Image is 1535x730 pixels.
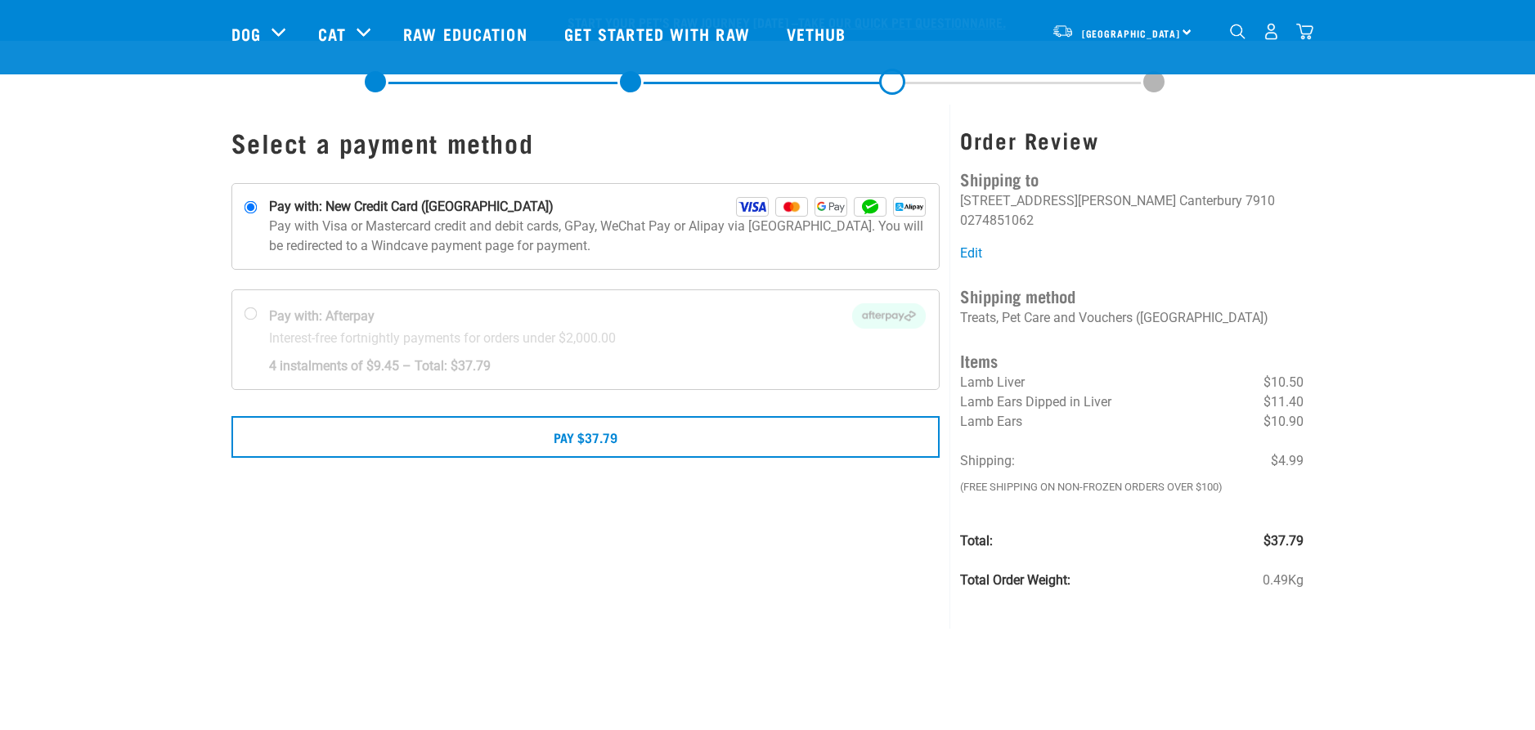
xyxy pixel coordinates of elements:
[960,213,1034,228] li: 0274851062
[1052,24,1074,38] img: van-moving.png
[854,197,886,217] img: WeChat
[318,21,346,46] a: Cat
[960,394,1111,410] span: Lamb Ears Dipped in Liver
[960,533,993,549] strong: Total:
[775,197,808,217] img: Mastercard
[231,416,940,457] button: Pay $37.79
[231,128,940,157] h1: Select a payment method
[244,201,257,214] input: Pay with: New Credit Card ([GEOGRAPHIC_DATA]) Visa Mastercard GPay WeChat Alipay Pay with Visa or...
[960,414,1022,429] span: Lamb Ears
[960,308,1304,328] p: Treats, Pet Care and Vouchers ([GEOGRAPHIC_DATA])
[815,197,847,217] img: GPay
[1263,373,1304,392] span: $10.50
[1263,392,1304,412] span: $11.40
[770,1,867,66] a: Vethub
[269,217,927,256] p: Pay with Visa or Mastercard credit and debit cards, GPay, WeChat Pay or Alipay via [GEOGRAPHIC_DA...
[960,572,1070,588] strong: Total Order Weight:
[893,197,926,217] img: Alipay
[960,283,1304,308] h4: Shipping method
[231,21,261,46] a: Dog
[1263,412,1304,432] span: $10.90
[960,128,1304,153] h3: Order Review
[960,245,982,261] a: Edit
[960,193,1176,208] li: [STREET_ADDRESS][PERSON_NAME]
[1263,571,1304,590] span: 0.49Kg
[1296,23,1313,40] img: home-icon@2x.png
[1271,451,1304,471] span: $4.99
[1263,23,1280,40] img: user.png
[269,197,554,217] strong: Pay with: New Credit Card ([GEOGRAPHIC_DATA])
[1263,531,1304,551] span: $37.79
[960,347,1304,373] h4: Items
[1179,193,1275,208] li: Canterbury 7910
[960,374,1025,390] span: Lamb Liver
[1230,24,1246,39] img: home-icon-1@2x.png
[387,1,547,66] a: Raw Education
[960,453,1015,468] span: Shipping:
[960,166,1304,191] h4: Shipping to
[960,479,1312,495] em: (Free Shipping on Non-Frozen orders over $100)
[1082,30,1181,36] span: [GEOGRAPHIC_DATA]
[548,1,770,66] a: Get started with Raw
[736,197,769,217] img: Visa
